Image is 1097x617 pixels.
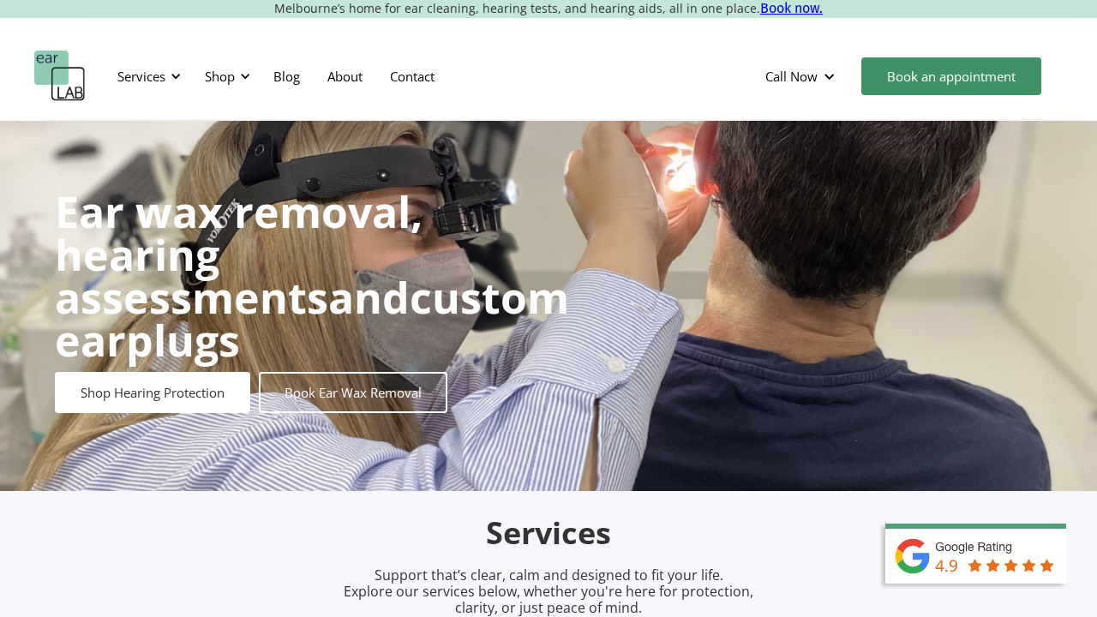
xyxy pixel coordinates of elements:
[260,51,314,101] a: Blog
[765,68,818,85] div: Call Now
[259,372,447,413] a: Book Ear Wax Removal
[146,513,951,554] h2: Services
[861,57,1041,95] a: Book an appointment
[107,51,186,102] div: Services
[55,372,250,413] a: Shop Hearing Protection
[117,68,165,85] div: Services
[321,567,776,617] p: Support that’s clear, calm and designed to fit your life. Explore our services below, whether you...
[55,183,423,326] strong: Ear wax removal, hearing assessments
[55,268,569,369] strong: custom earplugs
[55,190,569,362] h1: and
[205,68,235,85] div: Shop
[752,51,853,102] div: Call Now
[195,51,255,102] div: Shop
[314,51,376,101] a: About
[34,51,86,102] a: home
[376,51,448,101] a: Contact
